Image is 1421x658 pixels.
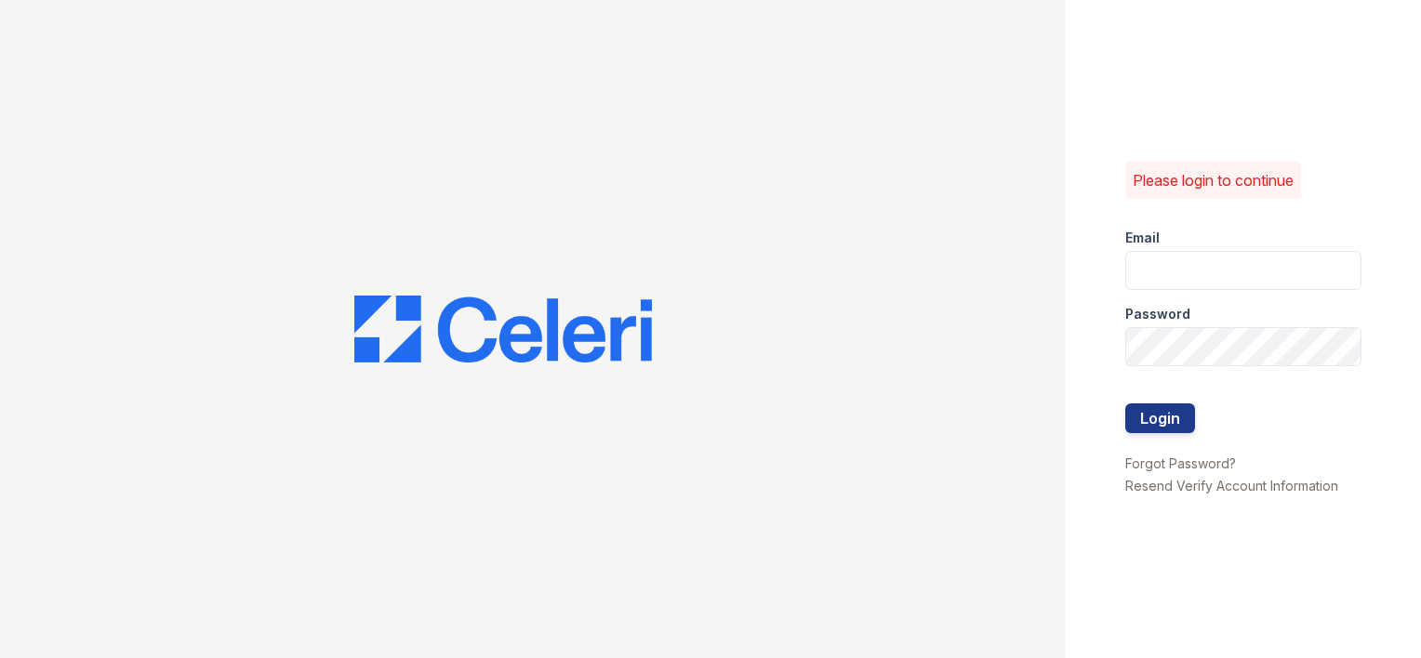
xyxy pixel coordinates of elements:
[1125,455,1236,471] a: Forgot Password?
[1125,229,1160,247] label: Email
[1133,169,1294,191] p: Please login to continue
[1125,478,1338,493] a: Resend Verify Account Information
[1125,403,1195,433] button: Login
[1125,305,1190,323] label: Password
[354,296,652,362] img: CE_Logo_Blue-a8612792a0a2168367f1c8372b55b34899dd931a85d93a1a3d3e32e68fde9ad4.png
